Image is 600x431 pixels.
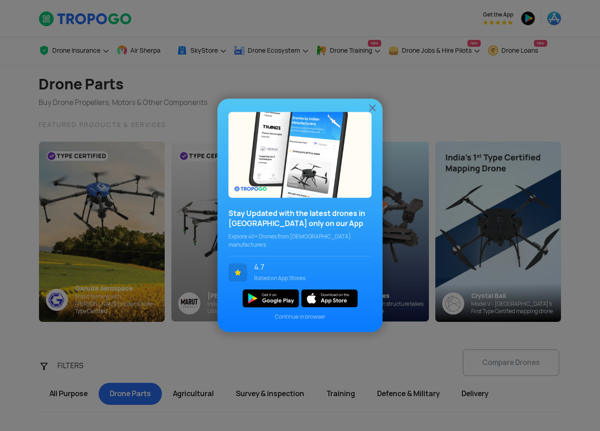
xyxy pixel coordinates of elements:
img: ic_close.png [367,102,378,113]
span: Continue in browser [228,313,372,321]
img: ic_star.svg [228,263,247,282]
img: img_playstore.png [243,289,299,307]
span: Explore 40+ Drones from [DEMOGRAPHIC_DATA] manufacturers [228,232,372,249]
span: 4.7 [254,263,365,271]
img: bg_popupSky.png [228,112,372,198]
img: ios_new.svg [301,289,358,307]
h3: Stay Updated with the latest drones in [GEOGRAPHIC_DATA] only on our App [228,209,372,229]
span: Rated on App Stores [254,274,365,282]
